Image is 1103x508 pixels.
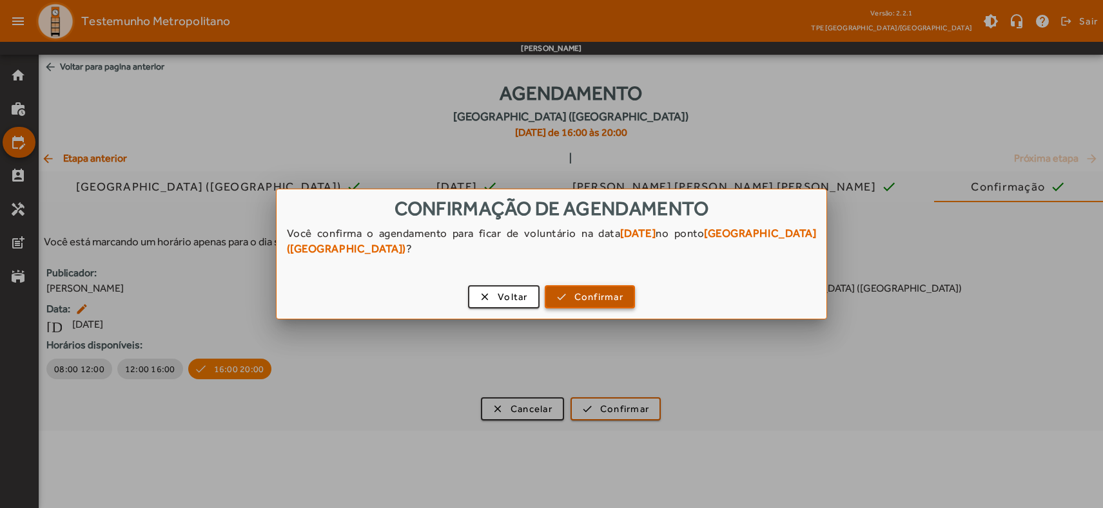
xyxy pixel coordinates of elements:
span: Confirmação de agendamento [395,197,708,220]
button: Confirmar [545,285,635,308]
strong: [DATE] [620,227,656,240]
button: Voltar [468,285,540,308]
span: Voltar [498,290,528,305]
div: Você confirma o agendamento para ficar de voluntário na data no ponto ? [277,225,827,269]
span: Confirmar [574,290,623,305]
